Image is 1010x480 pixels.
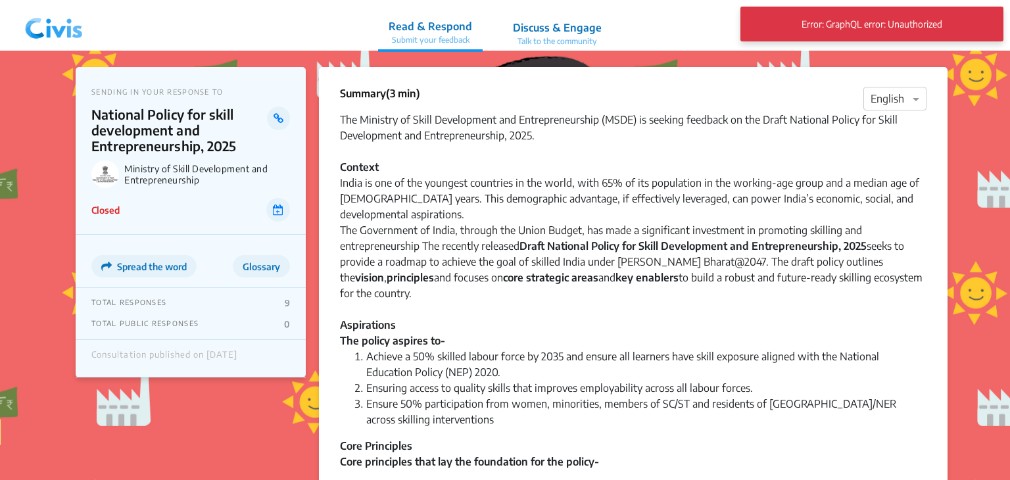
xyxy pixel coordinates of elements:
p: Summary [340,85,420,101]
p: SENDING IN YOUR RESPONSE TO [91,87,290,96]
strong: Draft National Policy for Skill Development and Entrepreneurship, 2025 [519,239,867,252]
span: Spread the word [117,261,187,272]
p: Closed [91,203,120,217]
p: Ministry of Skill Development and Entrepreneurship [124,163,290,185]
li: Ensuring access to quality skills that improves employability across all labour forces. [366,380,926,396]
div: India is one of the youngest countries in the world, with 65% of its population in the working-ag... [340,143,926,301]
li: Ensure 50% participation from women, minorities, members of SC/ST and residents of [GEOGRAPHIC_DA... [366,396,926,427]
span: Glossary [243,261,280,272]
p: 9 [285,298,290,308]
img: Ministry of Skill Development and Entrepreneurship logo [91,160,119,188]
button: Spread the word [91,255,197,277]
strong: key enablers [615,271,679,284]
strong: Aspirations The policy aspires to- [340,318,445,347]
strong: core strategic areas [503,271,598,284]
strong: principles [387,271,434,284]
strong: Core Principles Core principles that lay the foundation for the policy- [340,439,599,468]
div: Consultation published on [DATE] [91,350,237,367]
button: Glossary [233,255,290,277]
p: Error: GraphQL error: Unauthorized [757,12,987,36]
img: navlogo.png [20,6,88,45]
p: Submit your feedback [389,34,472,46]
strong: Context [340,160,379,174]
strong: vision [355,271,384,284]
p: TOTAL PUBLIC RESPONSES [91,319,199,329]
p: Talk to the community [513,36,602,47]
span: (3 min) [386,87,420,100]
li: Achieve a 50% skilled labour force by 2035 and ensure all learners have skill exposure aligned wi... [366,348,926,380]
p: National Policy for skill development and Entrepreneurship, 2025 [91,107,267,154]
p: Read & Respond [389,18,472,34]
p: TOTAL RESPONSES [91,298,166,308]
div: The Ministry of Skill Development and Entrepreneurship (MSDE) is seeking feedback on the Draft Na... [340,112,926,143]
p: 0 [284,319,290,329]
p: Discuss & Engage [513,20,602,36]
